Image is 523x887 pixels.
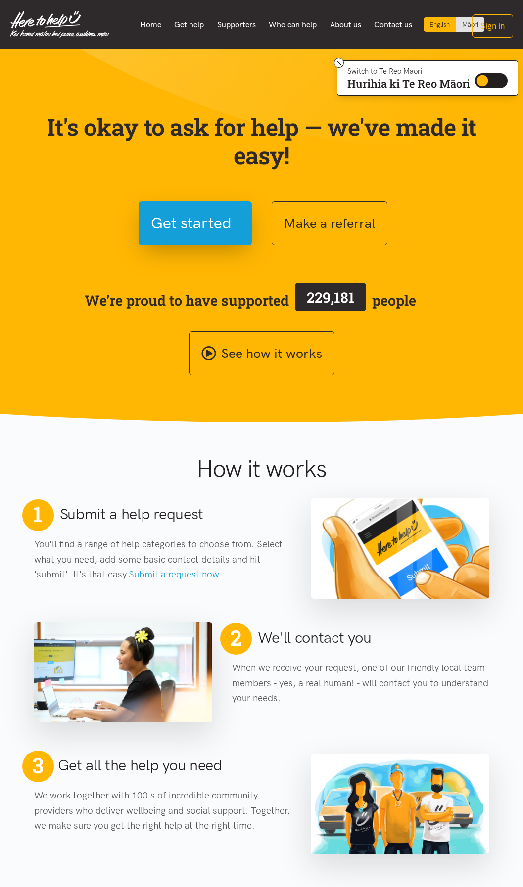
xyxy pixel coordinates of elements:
[424,17,485,32] div: Language toggle
[210,14,262,35] a: Supporters
[368,14,419,35] a: Contact us
[10,11,109,38] img: Home
[60,504,204,525] h2: Submit a help request
[347,68,470,74] p: Switch to Te Reo Māori
[34,788,291,833] p: We work together with 100's of incredible community providers who deliver wellbeing and social su...
[85,281,416,319] span: We’re proud to have supported people
[262,14,324,35] a: Who can help
[133,14,168,35] a: Home
[232,661,489,706] p: When we receive your request, one of our friendly local team members - yes, a real human! - will ...
[168,14,211,35] a: Get help
[113,454,410,483] h1: How it works
[347,79,470,88] p: Hurihia ki Te Reo Māori
[34,537,291,582] p: You'll find a range of help categories to choose from. Select what you need, add some basic conta...
[189,331,334,375] a: See how it works
[151,211,232,236] span: Get started
[258,627,372,648] h2: We'll contact you
[226,621,245,655] span: 2
[424,17,456,32] div: Current language
[34,113,489,170] p: It's okay to ask for help — we've made it easy!
[32,753,43,778] span: 3
[323,14,368,35] a: About us
[139,201,252,245] button: Get started
[307,288,355,307] span: 229,181
[272,201,387,245] button: Make a referral
[289,281,372,319] a: 229,181
[472,14,513,38] button: Sign in
[456,17,484,32] a: Switch to Te Reo Māori
[33,501,42,527] span: 1
[129,569,219,580] a: Submit a request now
[58,755,222,776] h2: Get all the help you need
